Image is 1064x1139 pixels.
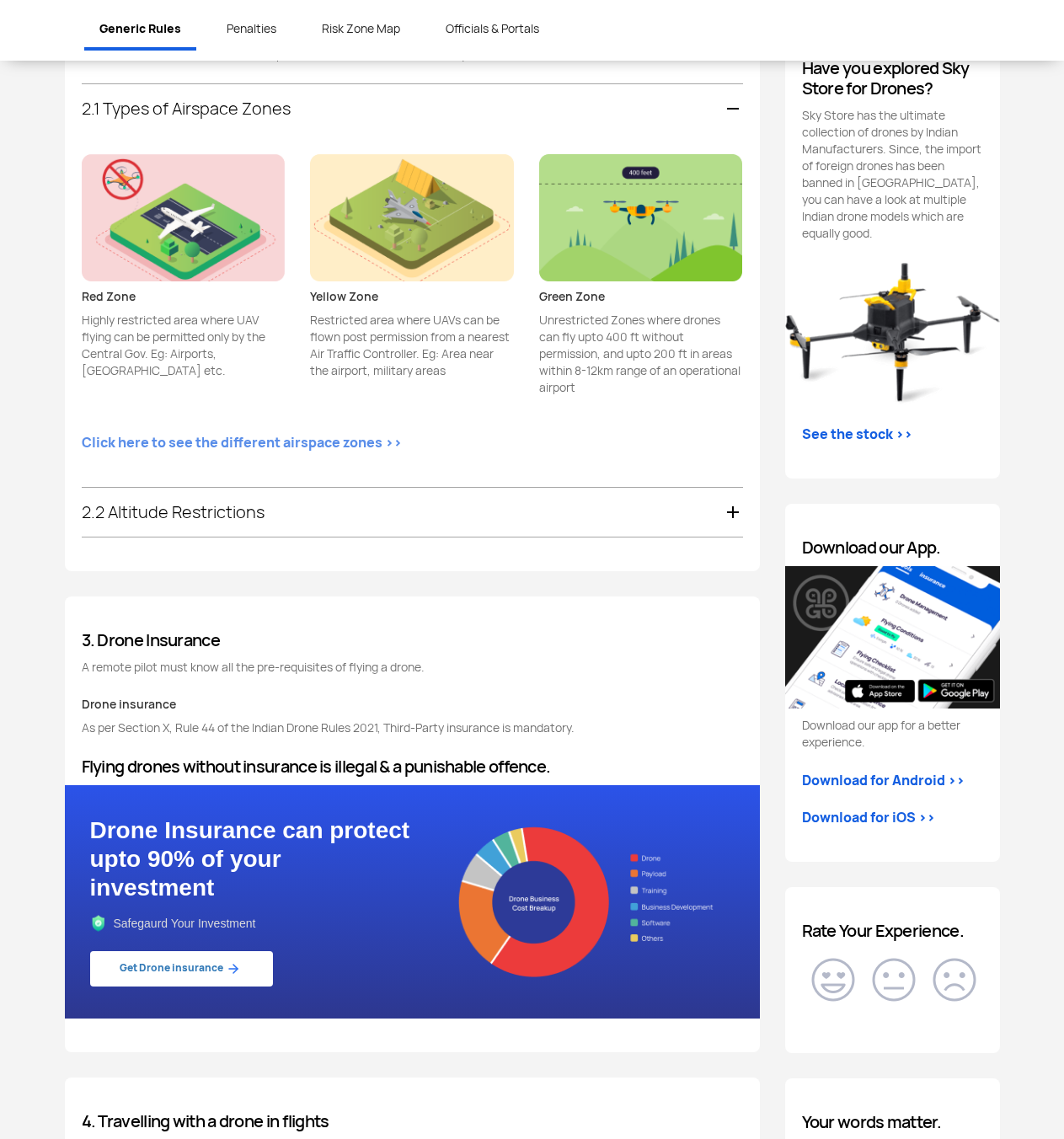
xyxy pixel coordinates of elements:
p: Download our app for a better experience. [802,717,983,751]
h4: Have you explored Sky Store for Drones? [802,58,983,99]
h4: 3. Drone Insurance [82,630,743,650]
h4: Download our App. [802,537,983,558]
h4: Flying drones without insurance is illegal & a punishable offence. [82,757,743,777]
div: 2.1 Types of Airspace Zones [82,84,743,133]
a: Download for iOS >> [802,808,935,828]
a: Click here to see the different airspace zones >> [82,433,402,453]
p: A remote pilot must know all the pre-requisites of flying a drone. [82,659,743,676]
img: Red Zone [82,154,286,281]
a: Get Drone insurance [90,951,273,987]
a: Risk Zone Map [307,10,415,47]
div: 2.2 Altitude Restrictions [82,488,743,537]
a: See the stock >> [802,425,912,445]
p: Drone insurance [82,696,743,713]
p: Restricted area where UAVs can be flown post permission from a nearest Air Traffic Controller. Eg... [310,312,514,379]
h4: 4. Travelling with a drone in flights [82,1111,743,1131]
span: Drone Insurance can protect upto 90% of your investment [90,816,413,902]
h4: Your words matter. [802,1112,983,1132]
img: Yellow Zone [310,154,514,281]
p: Sky Store has the ultimate collection of drones by Indian Manufacturers. Since, the import of for... [802,107,983,242]
p: Green Zone [539,288,743,305]
a: Penalties [211,10,291,47]
a: Generic Rules [84,10,196,51]
img: img_banner.png [412,798,760,1006]
img: Did you know about NPNT drones? [785,262,1000,404]
a: Officials & Portals [430,10,554,47]
p: Red Zone [82,288,286,305]
p: As per Section X, Rule 44 of the Indian Drone Rules 2021, Third-Party insurance is mandatory. [82,719,743,736]
img: ic_Arrow_blue.svg [223,959,243,979]
p: Unrestricted Zones where drones can fly upto 400 ft without permission, and upto 200 ft in areas ... [539,312,743,396]
img: Download our App. [785,566,1000,709]
img: Green Zone [539,154,743,281]
span: Safegaurd Your Investment [90,916,413,931]
h4: Rate Your Experience. [802,921,983,941]
p: Yellow Zone [310,288,514,305]
p: Highly restricted area where UAV flying can be permitted only by the Central Gov. Eg: Airports, [... [82,312,286,379]
a: Download for Android >> [802,771,965,791]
